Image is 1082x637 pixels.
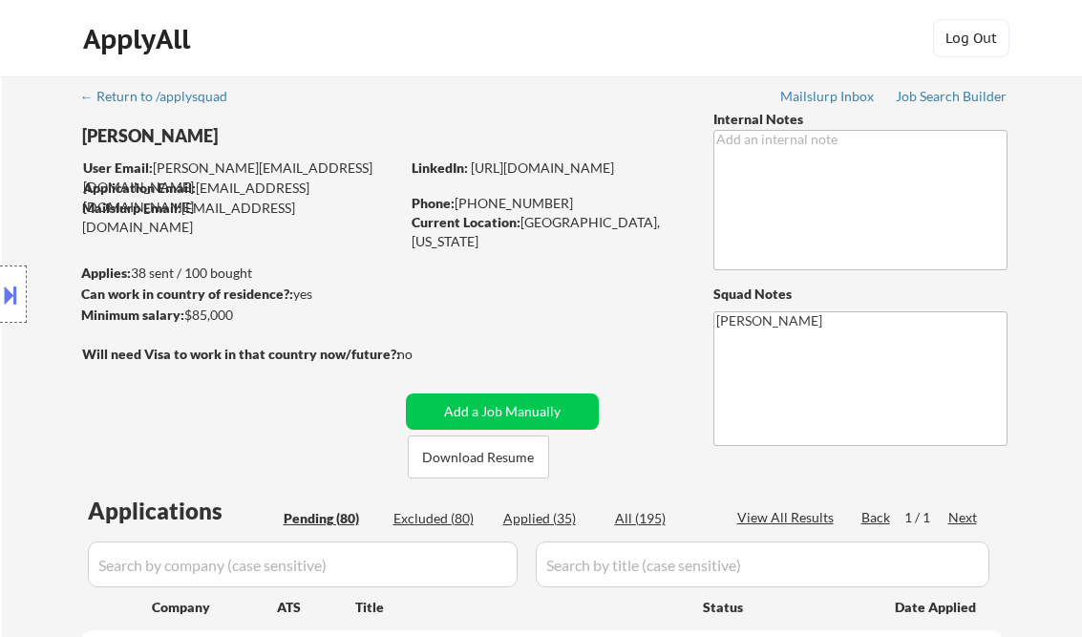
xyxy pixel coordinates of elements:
input: Search by title (case sensitive) [536,541,989,587]
div: Date Applied [895,598,979,617]
div: All (195) [615,509,711,528]
input: Search by company (case sensitive) [88,541,518,587]
a: Mailslurp Inbox [780,89,876,108]
strong: LinkedIn: [412,159,468,176]
div: ATS [277,598,355,617]
div: Mailslurp Inbox [780,90,876,103]
div: Applied (35) [503,509,599,528]
div: [GEOGRAPHIC_DATA], [US_STATE] [412,213,682,250]
div: ApplyAll [83,23,196,55]
div: Squad Notes [713,285,1008,304]
div: Applications [88,499,277,522]
div: Status [703,589,867,624]
div: Excluded (80) [393,509,489,528]
a: Job Search Builder [896,89,1008,108]
button: Add a Job Manually [406,393,599,430]
a: [URL][DOMAIN_NAME] [471,159,614,176]
div: Job Search Builder [896,90,1008,103]
div: Company [152,598,277,617]
div: no [397,345,452,364]
a: ← Return to /applysquad [80,89,245,108]
strong: Current Location: [412,214,520,230]
div: ← Return to /applysquad [80,90,245,103]
button: Download Resume [408,435,549,478]
div: Pending (80) [284,509,379,528]
div: View All Results [737,508,839,527]
div: Back [861,508,892,527]
strong: Phone: [412,195,455,211]
div: 1 / 1 [904,508,948,527]
div: Next [948,508,979,527]
div: Title [355,598,685,617]
div: [PHONE_NUMBER] [412,194,682,213]
div: Internal Notes [713,110,1008,129]
button: Log Out [933,19,1009,57]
